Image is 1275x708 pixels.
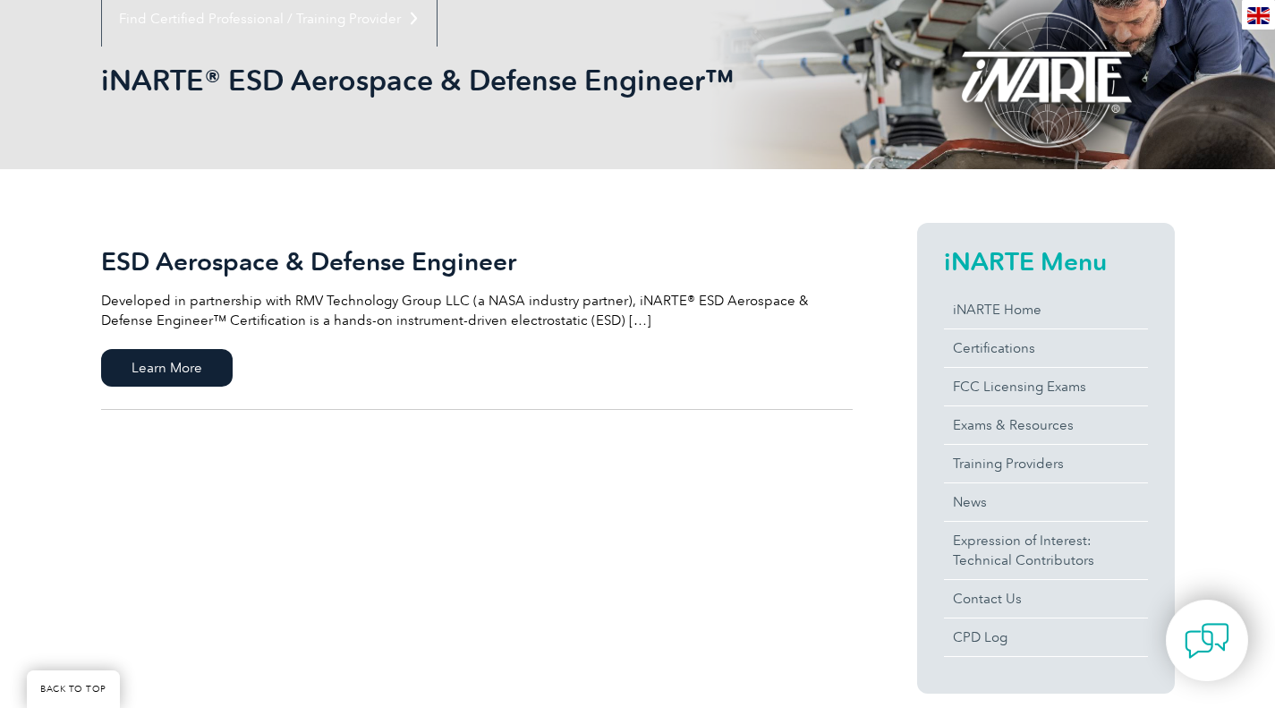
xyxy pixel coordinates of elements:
a: Expression of Interest:Technical Contributors [944,522,1148,579]
p: Developed in partnership with RMV Technology Group LLC (a NASA industry partner), iNARTE® ESD Aer... [101,291,853,330]
h1: iNARTE® ESD Aerospace & Defense Engineer™ [101,63,788,98]
img: contact-chat.png [1185,618,1229,663]
a: Exams & Resources [944,406,1148,444]
a: Certifications [944,329,1148,367]
h2: ESD Aerospace & Defense Engineer [101,247,853,276]
a: News [944,483,1148,521]
h2: iNARTE Menu [944,247,1148,276]
span: Learn More [101,349,233,387]
a: iNARTE Home [944,291,1148,328]
a: CPD Log [944,618,1148,656]
a: ESD Aerospace & Defense Engineer Developed in partnership with RMV Technology Group LLC (a NASA i... [101,223,853,410]
a: Contact Us [944,580,1148,618]
a: FCC Licensing Exams [944,368,1148,405]
a: BACK TO TOP [27,670,120,708]
img: en [1247,7,1270,24]
a: Training Providers [944,445,1148,482]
